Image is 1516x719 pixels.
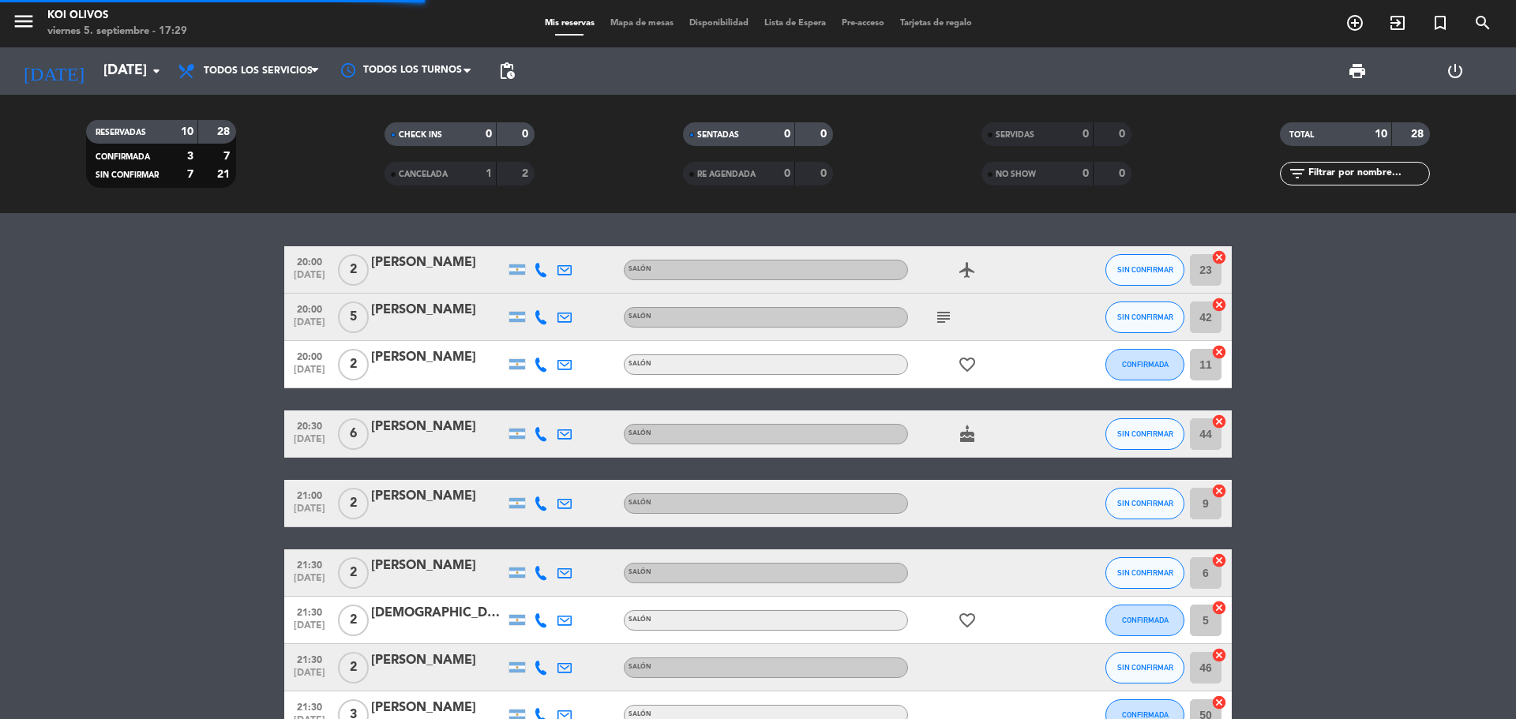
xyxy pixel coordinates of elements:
span: Pre-acceso [834,19,892,28]
strong: 0 [820,129,830,140]
span: 21:30 [290,697,329,715]
span: [DATE] [290,668,329,686]
strong: 3 [187,151,193,162]
span: Mis reservas [537,19,602,28]
strong: 0 [522,129,531,140]
strong: 2 [522,168,531,179]
span: [DATE] [290,573,329,591]
strong: 10 [1375,129,1387,140]
span: 21:30 [290,650,329,668]
span: [DATE] [290,504,329,522]
span: 21:00 [290,485,329,504]
span: SENTADAS [697,131,739,139]
span: 6 [338,418,369,450]
button: SIN CONFIRMAR [1105,254,1184,286]
span: RE AGENDADA [697,170,756,178]
span: Mapa de mesas [602,19,681,28]
span: CHECK INS [399,131,442,139]
div: [PERSON_NAME] [371,347,505,368]
span: CONFIRMADA [1122,616,1169,624]
span: [DATE] [290,270,329,288]
i: filter_list [1288,164,1307,183]
i: cancel [1211,297,1227,313]
span: SALÓN [629,313,651,320]
span: SALÓN [629,711,651,717]
i: favorite_border [958,355,977,374]
span: CONFIRMADA [1122,360,1169,369]
i: cancel [1211,552,1227,568]
div: LOG OUT [1406,47,1504,95]
div: KOI OLIVOS [47,8,187,24]
input: Filtrar por nombre... [1307,165,1429,182]
span: SALÓN [629,500,651,506]
i: add_circle_outline [1345,13,1364,32]
span: RESERVADAS [96,129,146,137]
span: SIN CONFIRMAR [1117,429,1173,438]
span: pending_actions [497,62,516,81]
span: SIN CONFIRMAR [96,171,159,179]
strong: 0 [1119,168,1128,179]
span: 21:30 [290,602,329,620]
span: 5 [338,301,369,333]
i: turned_in_not [1431,13,1450,32]
span: SALÓN [629,430,651,436]
span: SALÓN [629,569,651,575]
span: print [1348,62,1367,81]
i: search [1473,13,1492,32]
span: 20:00 [290,346,329,365]
div: [PERSON_NAME] [371,486,505,507]
strong: 7 [187,169,193,180]
span: 2 [338,349,369,380]
strong: 0 [784,168,790,179]
span: 21:30 [290,555,329,573]
strong: 0 [820,168,830,179]
span: SERVIDAS [996,131,1034,139]
button: menu [12,9,36,39]
i: airplanemode_active [958,260,977,279]
strong: 28 [1411,129,1427,140]
div: [PERSON_NAME] [371,253,505,273]
i: power_settings_new [1446,62,1465,81]
i: cancel [1211,249,1227,265]
i: menu [12,9,36,33]
span: SIN CONFIRMAR [1117,499,1173,507]
div: [DEMOGRAPHIC_DATA][PERSON_NAME] [371,603,505,624]
span: SIN CONFIRMAR [1117,568,1173,577]
strong: 10 [181,126,193,137]
span: 20:00 [290,299,329,317]
i: cancel [1211,344,1227,360]
span: 20:00 [290,252,329,270]
span: [DATE] [290,434,329,452]
i: cake [958,425,977,444]
span: NO SHOW [996,170,1036,178]
strong: 0 [1119,129,1128,140]
div: [PERSON_NAME] [371,698,505,718]
span: [DATE] [290,365,329,383]
strong: 1 [486,168,492,179]
span: SALÓN [629,361,651,367]
div: [PERSON_NAME] [371,650,505,671]
button: SIN CONFIRMAR [1105,557,1184,589]
strong: 0 [784,129,790,140]
span: 20:30 [290,416,329,434]
span: SIN CONFIRMAR [1117,265,1173,274]
i: cancel [1211,695,1227,710]
strong: 28 [217,126,233,137]
strong: 0 [1083,168,1089,179]
span: SIN CONFIRMAR [1117,663,1173,672]
button: SIN CONFIRMAR [1105,652,1184,683]
div: [PERSON_NAME] [371,300,505,320]
button: SIN CONFIRMAR [1105,418,1184,450]
span: SALÓN [629,266,651,272]
span: SALÓN [629,616,651,623]
div: [PERSON_NAME] [371,556,505,576]
span: 2 [338,605,369,636]
strong: 0 [486,129,492,140]
span: Disponibilidad [681,19,756,28]
strong: 21 [217,169,233,180]
span: [DATE] [290,620,329,638]
i: cancel [1211,647,1227,663]
button: SIN CONFIRMAR [1105,301,1184,333]
i: cancel [1211,414,1227,429]
span: Lista de Espera [756,19,834,28]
